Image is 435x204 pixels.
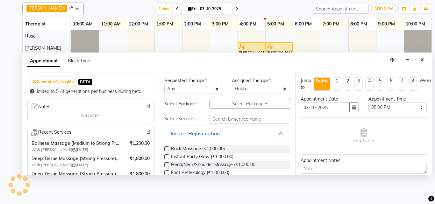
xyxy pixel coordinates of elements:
[68,58,90,64] span: Block Time
[321,19,341,29] a: 7:00 PM
[419,77,434,84] div: Weeks
[313,4,369,14] input: Search Appointment
[171,145,225,153] span: Back Massage (₹1,000.00)
[210,19,230,29] a: 3:00 PM
[31,77,75,86] button: Generate AI Insights
[368,96,427,102] div: Appointment Time
[171,130,220,137] div: Instant Rejuvenation
[354,77,363,91] li: 3
[417,55,427,65] button: Close
[155,19,175,29] a: 1:00 PM
[127,19,150,29] a: 12:00 PM
[164,77,223,84] div: Requested Therapist
[68,5,78,10] span: +5
[99,19,122,29] a: 11:00 AM
[376,77,384,91] li: 5
[32,162,111,168] span: With [PERSON_NAME] [DATE]
[167,128,288,139] button: Instant Rejuvenation
[365,77,374,91] li: 4
[78,79,92,85] span: BETA
[160,116,205,122] div: Select Services
[27,55,60,67] span: Appointment
[349,19,369,29] a: 8:00 PM
[266,43,292,55] div: [PERSON_NAME], TK05, 05:00 PM-06:00 PM, Aroma Oil massage (Light Pressure)/2500
[376,19,396,29] a: 9:00 PM
[198,4,230,14] input: 2025-10-03
[62,5,65,11] a: x
[32,155,120,162] span: Deep Tissue Massage (Strong Pressure)-3500
[30,88,151,95] div: Limited to 5 AI generations per business during beta.
[171,161,257,169] span: Head/Neck/Shoulder Massage (₹1,000.00)
[182,19,203,29] a: 2:00 PM
[210,114,290,124] input: Search by service name
[30,129,71,136] span: Recent Services
[409,77,417,91] li: 8
[387,77,395,91] li: 6
[398,77,406,91] li: 7
[160,101,205,107] div: Select Package
[374,6,393,11] span: ADD NEW
[130,155,150,162] span: ₹1,800.00
[187,6,198,11] span: Fri
[353,128,374,144] span: Empty list
[32,140,120,147] span: Balinese Massage (Medium to Strong Pressure)2500
[232,77,290,84] div: Assigned Therapist
[344,77,352,91] li: 2
[25,45,61,51] span: [PERSON_NAME]
[171,153,233,161] span: Instant Party Glow (₹1,000.00)
[32,171,120,177] span: Deep Tissue Massage (Strong Pressure)-3500
[404,19,427,29] a: 10:00 PM
[301,157,427,164] div: Appointment Notes
[315,78,329,84] div: Today
[28,5,62,11] span: [PERSON_NAME]
[301,77,311,91] div: Jump to
[301,102,350,112] input: yyyy-mm-dd
[238,43,264,55] div: [PERSON_NAME], TK05, 04:00 PM-05:00 PM, Thai/Dry/Sports Massage(Strong Pressure-60min)
[373,4,395,13] button: ADD NEW
[130,140,150,147] span: ₹1,200.00
[32,147,111,152] span: With [PERSON_NAME] [DATE]
[238,19,258,29] a: 4:00 PM
[25,21,46,27] span: Therapist
[25,33,36,39] span: Rose
[30,103,50,111] span: Notes
[333,77,341,91] li: 1
[293,19,313,29] a: 6:00 PM
[266,19,286,29] a: 5:00 PM
[156,4,172,14] span: Today
[130,171,150,177] span: ₹1,800.00
[71,19,94,29] a: 10:00 AM
[210,99,290,109] button: Select Package
[171,169,229,177] span: Foot Reflexology (₹1,000.00)
[81,112,100,119] span: No notes
[301,96,359,102] div: Appointment Date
